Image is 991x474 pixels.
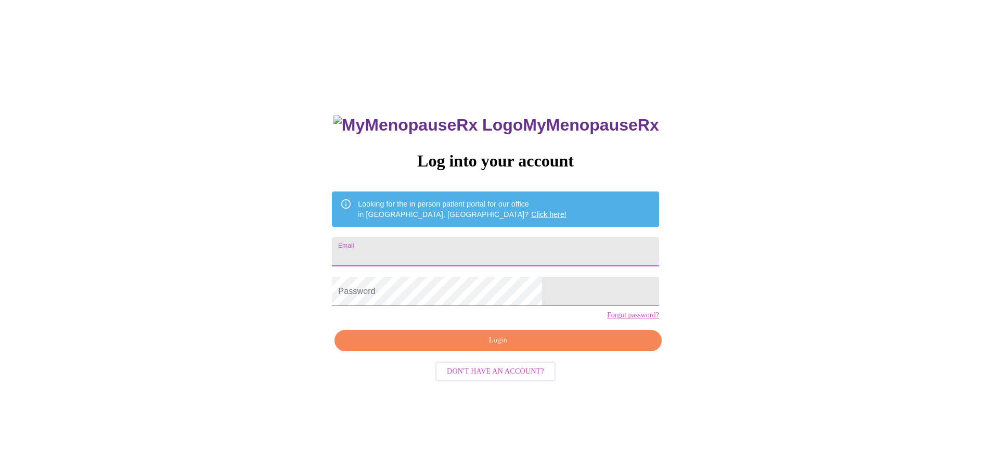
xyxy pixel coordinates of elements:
img: MyMenopauseRx Logo [333,116,523,135]
a: Forgot password? [607,311,659,319]
button: Don't have an account? [435,362,556,382]
button: Login [334,330,661,351]
span: Login [346,334,649,347]
div: Looking for the in person patient portal for our office in [GEOGRAPHIC_DATA], [GEOGRAPHIC_DATA]? [358,195,567,224]
span: Don't have an account? [447,365,544,378]
h3: Log into your account [332,151,659,171]
h3: MyMenopauseRx [333,116,659,135]
a: Click here! [531,210,567,219]
a: Don't have an account? [433,366,558,375]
